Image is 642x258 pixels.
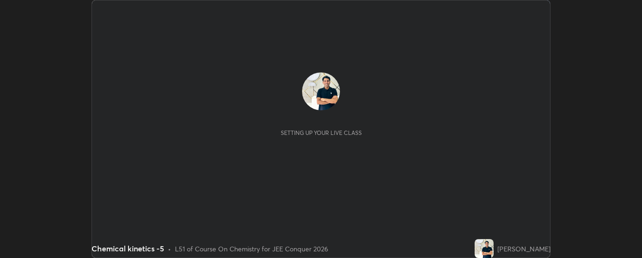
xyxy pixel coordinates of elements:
[175,244,328,254] div: L51 of Course On Chemistry for JEE Conquer 2026
[281,129,362,136] div: Setting up your live class
[302,72,340,110] img: 6f5849fa1b7a4735bd8d44a48a48ab07.jpg
[92,243,164,254] div: Chemical kinetics -5
[168,244,171,254] div: •
[497,244,550,254] div: [PERSON_NAME]
[475,239,494,258] img: 6f5849fa1b7a4735bd8d44a48a48ab07.jpg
